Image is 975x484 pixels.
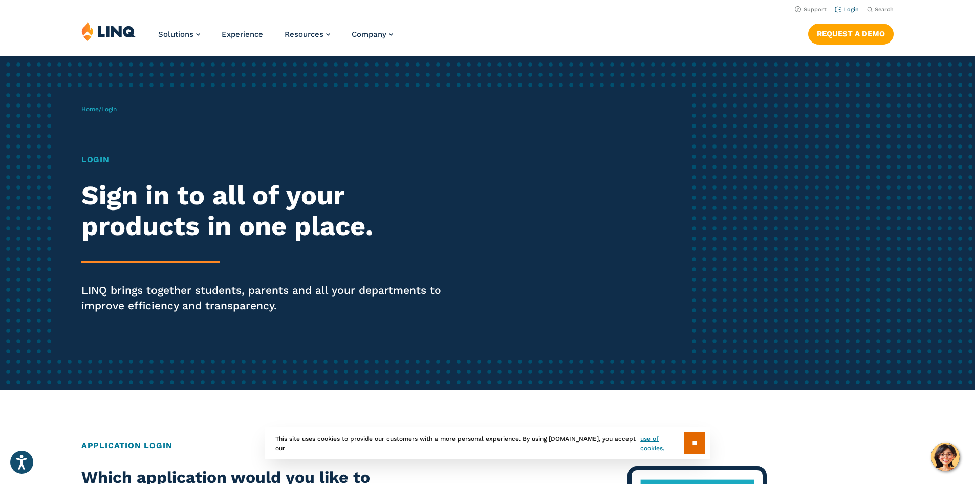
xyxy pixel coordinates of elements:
[808,22,894,44] nav: Button Navigation
[81,439,894,452] h2: Application Login
[265,427,710,459] div: This site uses cookies to provide our customers with a more personal experience. By using [DOMAIN...
[808,24,894,44] a: Request a Demo
[81,22,136,41] img: LINQ | K‑12 Software
[81,283,457,313] p: LINQ brings together students, parents and all your departments to improve efficiency and transpa...
[352,30,393,39] a: Company
[285,30,323,39] span: Resources
[158,30,193,39] span: Solutions
[81,106,117,113] span: /
[81,106,99,113] a: Home
[875,6,894,13] span: Search
[285,30,330,39] a: Resources
[81,154,457,166] h1: Login
[835,6,859,13] a: Login
[158,22,393,55] nav: Primary Navigation
[101,106,117,113] span: Login
[81,180,457,242] h2: Sign in to all of your products in one place.
[867,6,894,13] button: Open Search Bar
[222,30,263,39] a: Experience
[931,443,960,471] button: Hello, have a question? Let’s chat.
[795,6,827,13] a: Support
[352,30,386,39] span: Company
[158,30,200,39] a: Solutions
[640,434,684,453] a: use of cookies.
